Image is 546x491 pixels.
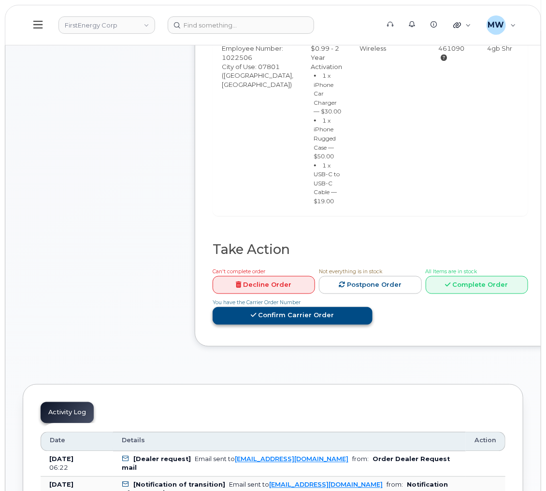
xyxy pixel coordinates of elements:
span: from: [387,481,403,489]
div: 06:22 [49,464,104,473]
span: All Items are in stock [426,269,477,275]
td: $0.99 - 2 Year Activation [302,20,351,215]
td: [PERSON_NAME] City of Use: 07801 ([GEOGRAPHIC_DATA], [GEOGRAPHIC_DATA]) [213,20,302,215]
a: Decline Order [213,276,315,294]
b: Order Dealer Request mail [122,456,450,472]
a: [EMAIL_ADDRESS][DOMAIN_NAME] [269,481,383,489]
span: from: [352,456,369,463]
small: 1 x USB-C to USB-C Cable — $19.00 [314,162,340,205]
div: Email sent to [229,481,383,489]
b: [Dealer request] [133,456,191,463]
h2: Take Action [213,243,528,257]
td: Unl Mins&Msg 4gb Shr [478,20,528,215]
div: Quicklinks [446,15,478,35]
span: Date [50,436,65,445]
iframe: Messenger Launcher [504,449,539,484]
span: You have the Carrier Order Number [213,300,301,306]
a: Postpone Order [319,276,421,294]
a: Confirm Carrier Order [213,307,373,325]
div: Marissa Weiss [480,15,523,35]
td: 942385123-00001 - Verizon Wireless [351,20,430,215]
div: Email sent to [195,456,348,463]
span: Details [122,436,145,445]
a: [EMAIL_ADDRESS][DOMAIN_NAME] [235,456,348,463]
input: Find something... [168,16,314,34]
span: Not everything is in stock [319,269,382,275]
span: MW [488,19,504,31]
small: 1 x iPhone Car Charger — $30.00 [314,72,342,115]
span: Employee Number: 1022506 [222,44,283,61]
th: Action [466,432,505,451]
b: [Notification of transition] [133,481,225,489]
span: Can't complete order [213,269,265,275]
a: Complete Order [426,276,528,294]
b: [DATE] [49,481,73,489]
b: [DATE] [49,456,73,463]
a: FirstEnergy Corp [58,16,155,34]
small: 1 x iPhone Rugged Case — $50.00 [314,117,336,160]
